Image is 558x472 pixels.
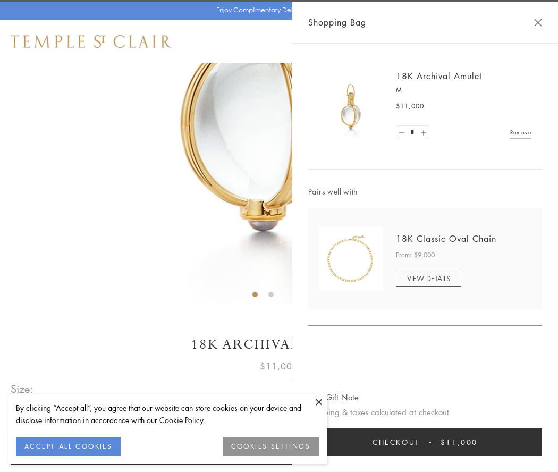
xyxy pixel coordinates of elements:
[260,359,298,373] span: $11,000
[11,335,547,354] h1: 18K Archival Amulet
[534,19,542,27] button: Close Shopping Bag
[11,380,34,398] span: Size:
[11,35,171,48] img: Temple St. Clair
[319,227,383,291] img: N88865-OV18
[216,5,337,15] p: Enjoy Complimentary Delivery & Returns
[396,250,435,260] span: From: $9,000
[407,273,450,283] span: VIEW DETAILS
[16,437,121,456] button: ACCEPT ALL COOKIES
[396,233,496,245] a: 18K Classic Oval Chain
[418,126,428,139] a: Set quantity to 2
[308,391,359,404] button: Add Gift Note
[16,402,319,426] div: By clicking “Accept all”, you agree that our website can store cookies on your device and disclos...
[373,436,420,448] span: Checkout
[308,406,542,419] p: Shipping & taxes calculated at checkout
[308,186,542,198] span: Pairs well with
[396,101,424,112] span: $11,000
[396,269,461,287] a: VIEW DETAILS
[319,74,383,138] img: 18K Archival Amulet
[308,15,366,29] span: Shopping Bag
[223,437,319,456] button: COOKIES SETTINGS
[396,70,482,82] a: 18K Archival Amulet
[396,85,531,96] p: M
[441,436,478,448] span: $11,000
[510,127,531,138] a: Remove
[396,126,407,139] a: Set quantity to 0
[308,428,542,456] button: Checkout $11,000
